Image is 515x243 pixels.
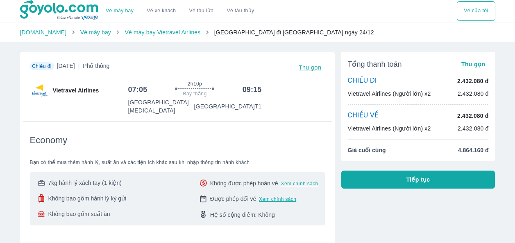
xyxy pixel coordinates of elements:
p: 2.432.080 đ [457,112,488,120]
div: choose transportation mode [99,1,261,21]
span: Không bao gồm suất ăn [48,210,110,218]
button: Xem chính sách [281,180,318,187]
a: Vé máy bay [106,8,134,14]
span: 2h10p [188,81,202,87]
p: CHIỀU VỀ [348,111,379,120]
a: Vé máy bay Vietravel Airlines [125,29,200,36]
a: Vé tàu lửa [183,1,220,21]
div: choose transportation mode [457,1,495,21]
span: Được phép đổi vé [210,195,256,203]
span: Chiều đi [32,63,52,69]
button: Vé của tôi [457,1,495,21]
p: 2.432.080 đ [457,77,488,85]
span: Bay thẳng [183,90,207,97]
button: Thu gọn [295,62,325,73]
span: Thu gọn [461,61,486,67]
span: Giá cuối cùng [348,146,386,154]
span: Không bao gồm hành lý ký gửi [48,194,126,202]
span: Thu gọn [299,64,322,71]
p: [GEOGRAPHIC_DATA] [MEDICAL_DATA] [128,98,194,115]
span: Economy [30,135,68,146]
span: Không được phép hoàn vé [210,179,278,187]
nav: breadcrumb [20,28,495,36]
h6: 09:15 [243,85,262,94]
span: Tiếp tục [406,175,430,184]
span: Tổng thanh toán [348,59,402,69]
a: [DOMAIN_NAME] [20,29,67,36]
span: 7kg hành lý xách tay (1 kiện) [48,179,121,187]
span: Phổ thông [83,63,109,69]
span: [DATE] [57,62,110,73]
a: Vé xe khách [147,8,176,14]
button: Xem chính sách [259,196,296,202]
span: [GEOGRAPHIC_DATA] đi [GEOGRAPHIC_DATA] ngày 24/12 [214,29,374,36]
span: | [78,63,80,69]
span: Bạn có thể mua thêm hành lý, suất ăn và các tiện ích khác sau khi nhập thông tin hành khách [30,159,325,166]
a: Vé máy bay [80,29,111,36]
span: Hệ số cộng điểm: Không [210,211,275,219]
p: Vietravel Airlines (Người lớn) x2 [348,90,431,98]
h6: 07:05 [128,85,147,94]
span: 4.864.160 đ [458,146,489,154]
button: Thu gọn [458,59,489,70]
p: Vietravel Airlines (Người lớn) x2 [348,124,431,133]
p: 2.432.080 đ [458,124,489,133]
button: Vé tàu thủy [220,1,261,21]
p: [GEOGRAPHIC_DATA] T1 [194,102,262,110]
span: Vietravel Airlines [53,86,99,94]
button: Tiếp tục [341,171,495,189]
p: CHIỀU ĐI [348,76,377,85]
p: 2.432.080 đ [458,90,489,98]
